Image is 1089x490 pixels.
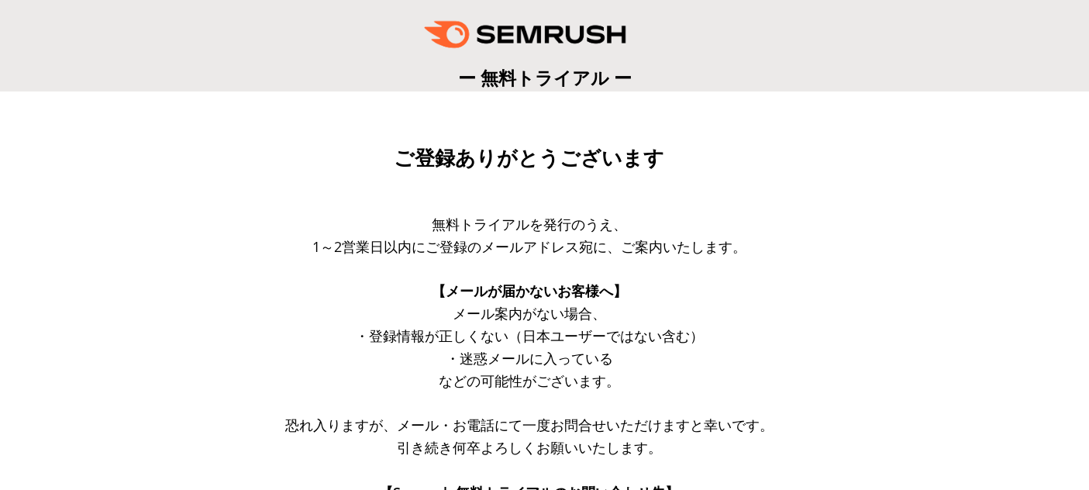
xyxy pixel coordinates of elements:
[397,438,662,457] span: 引き続き何卒よろしくお願いいたします。
[439,371,620,390] span: などの可能性がございます。
[453,304,606,323] span: メール案内がない場合、
[458,65,632,90] span: ー 無料トライアル ー
[432,215,627,233] span: 無料トライアルを発行のうえ、
[446,349,613,367] span: ・迷惑メールに入っている
[312,237,746,256] span: 1～2営業日以内にご登録のメールアドレス宛に、ご案内いたします。
[394,147,664,170] span: ご登録ありがとうございます
[285,416,774,434] span: 恐れ入りますが、メール・お電話にて一度お問合せいただけますと幸いです。
[355,326,704,345] span: ・登録情報が正しくない（日本ユーザーではない含む）
[432,281,627,300] span: 【メールが届かないお客様へ】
